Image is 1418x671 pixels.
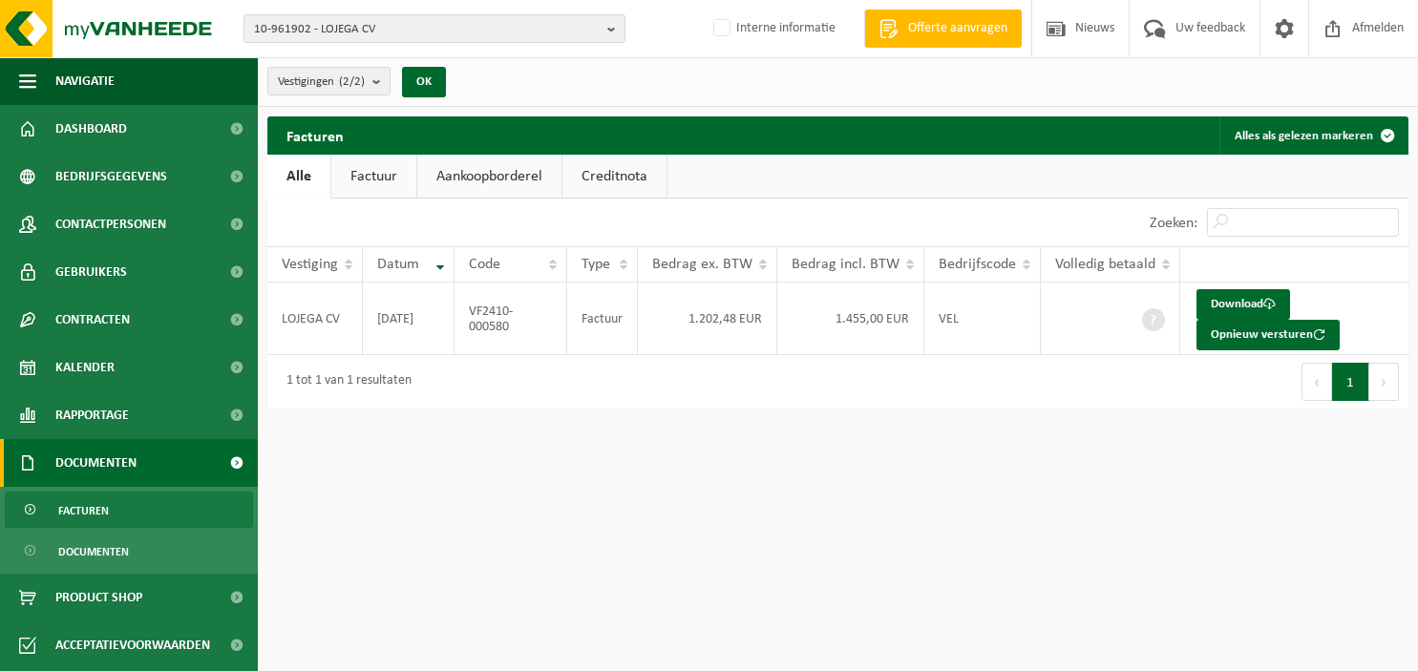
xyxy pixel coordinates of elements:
[282,257,338,272] span: Vestiging
[939,257,1016,272] span: Bedrijfscode
[709,14,836,43] label: Interne informatie
[55,344,115,391] span: Kalender
[455,283,567,355] td: VF2410-000580
[377,257,419,272] span: Datum
[55,439,137,487] span: Documenten
[5,533,253,569] a: Documenten
[582,257,610,272] span: Type
[652,257,752,272] span: Bedrag ex. BTW
[1332,363,1369,401] button: 1
[55,200,166,248] span: Contactpersonen
[469,257,500,272] span: Code
[864,10,1022,48] a: Offerte aanvragen
[55,391,129,439] span: Rapportage
[363,283,455,355] td: [DATE]
[792,257,899,272] span: Bedrag incl. BTW
[1196,320,1340,350] button: Opnieuw versturen
[55,57,115,105] span: Navigatie
[267,67,391,95] button: Vestigingen(2/2)
[267,116,363,154] h2: Facturen
[5,492,253,528] a: Facturen
[417,155,561,199] a: Aankoopborderel
[243,14,625,43] button: 10-961902 - LOJEGA CV
[55,621,210,669] span: Acceptatievoorwaarden
[278,68,365,96] span: Vestigingen
[267,283,363,355] td: LOJEGA CV
[1219,116,1407,155] button: Alles als gelezen markeren
[777,283,924,355] td: 1.455,00 EUR
[1055,257,1155,272] span: Volledig betaald
[402,67,446,97] button: OK
[1196,289,1290,320] a: Download
[55,153,167,200] span: Bedrijfsgegevens
[55,574,142,621] span: Product Shop
[567,283,638,355] td: Factuur
[331,155,416,199] a: Factuur
[924,283,1041,355] td: VEL
[254,15,600,44] span: 10-961902 - LOJEGA CV
[1302,363,1332,401] button: Previous
[638,283,777,355] td: 1.202,48 EUR
[1369,363,1399,401] button: Next
[562,155,667,199] a: Creditnota
[55,296,130,344] span: Contracten
[55,248,127,296] span: Gebruikers
[1150,216,1197,231] label: Zoeken:
[339,75,365,88] count: (2/2)
[58,493,109,529] span: Facturen
[55,105,127,153] span: Dashboard
[267,155,330,199] a: Alle
[58,534,129,570] span: Documenten
[277,365,412,399] div: 1 tot 1 van 1 resultaten
[903,19,1012,38] span: Offerte aanvragen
